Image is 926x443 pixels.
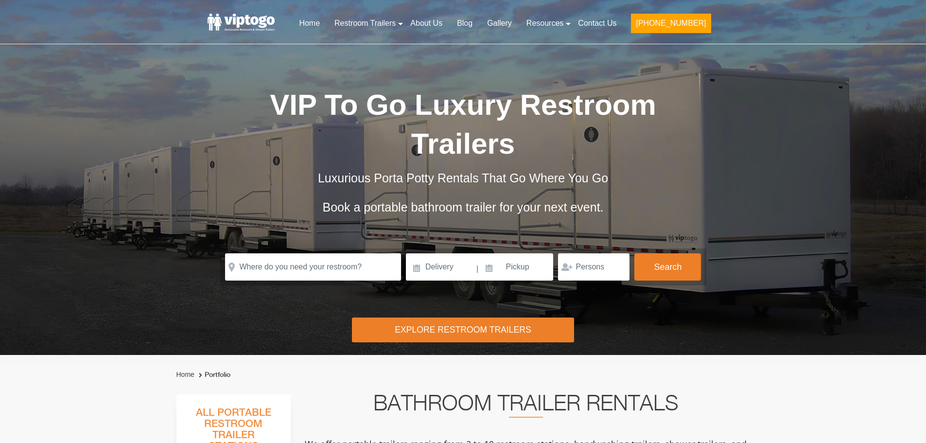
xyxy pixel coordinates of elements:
a: About Us [403,13,450,34]
h2: Bathroom Trailer Rentals [304,394,748,418]
span: Book a portable bathroom trailer for your next event. [322,200,603,214]
input: Delivery [406,253,475,281]
li: Portfolio [196,369,230,381]
input: Pickup [480,253,554,281]
a: Blog [450,13,480,34]
span: VIP To Go Luxury Restroom Trailers [270,89,656,160]
button: Search [634,253,701,281]
a: Resources [519,13,571,34]
a: Contact Us [571,13,624,34]
span: Luxurious Porta Potty Rentals That Go Where You Go [318,171,608,185]
button: [PHONE_NUMBER] [631,14,711,33]
span: | [476,253,478,284]
a: Restroom Trailers [327,13,403,34]
input: Where do you need your restroom? [225,253,401,281]
a: [PHONE_NUMBER] [624,13,718,39]
a: Home [176,371,194,378]
a: Home [292,13,327,34]
a: Gallery [480,13,519,34]
div: Explore Restroom Trailers [352,318,574,342]
input: Persons [558,253,629,281]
